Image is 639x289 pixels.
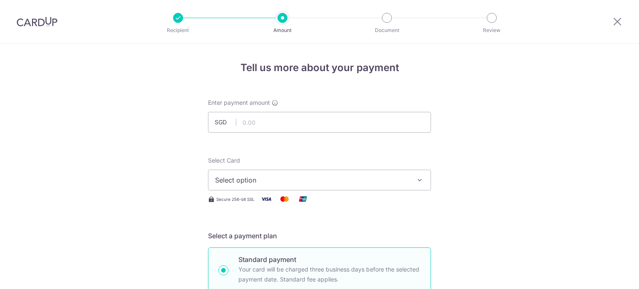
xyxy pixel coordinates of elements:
[356,26,418,35] p: Document
[586,264,631,285] iframe: Opens a widget where you can find more information
[147,26,209,35] p: Recipient
[215,175,409,185] span: Select option
[208,60,431,75] h4: Tell us more about your payment
[258,194,275,204] img: Visa
[208,231,431,241] h5: Select a payment plan
[216,196,255,203] span: Secure 256-bit SSL
[215,118,236,126] span: SGD
[252,26,313,35] p: Amount
[17,17,57,27] img: CardUp
[295,194,311,204] img: Union Pay
[208,99,270,107] span: Enter payment amount
[238,254,421,264] p: Standard payment
[461,26,523,35] p: Review
[208,112,431,133] input: 0.00
[208,170,431,190] button: Select option
[208,157,240,164] span: translation missing: en.payables.payment_networks.credit_card.summary.labels.select_card
[276,194,293,204] img: Mastercard
[238,264,421,284] p: Your card will be charged three business days before the selected payment date. Standard fee appl...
